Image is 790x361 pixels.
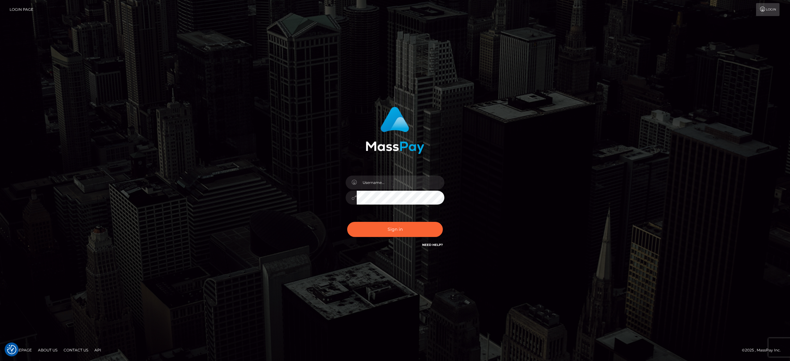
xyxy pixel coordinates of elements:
a: API [92,345,104,355]
button: Consent Preferences [7,345,16,354]
a: Need Help? [422,243,443,247]
button: Sign in [347,222,443,237]
a: Homepage [7,345,34,355]
a: Login [756,3,780,16]
a: Contact Us [61,345,91,355]
img: Revisit consent button [7,345,16,354]
img: MassPay Login [366,107,424,154]
input: Username... [357,176,444,189]
a: About Us [35,345,60,355]
div: © 2025 , MassPay Inc. [742,347,785,354]
a: Login Page [10,3,33,16]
